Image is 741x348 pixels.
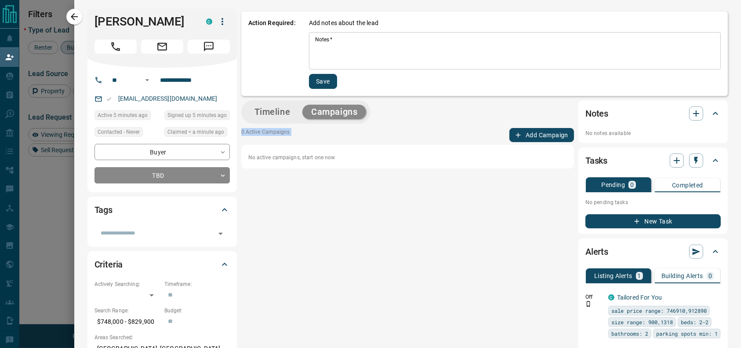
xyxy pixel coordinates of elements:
span: Active 5 minutes ago [98,111,148,120]
span: Call [94,40,137,54]
p: Pending [601,182,625,188]
p: No pending tasks [585,196,721,209]
p: Off [585,293,603,301]
p: 0 [708,273,712,279]
svg: Email Valid [106,96,112,102]
svg: Push Notification Only [585,301,592,307]
div: Sun Aug 17 2025 [94,110,160,123]
h2: Criteria [94,257,123,271]
p: Search Range: [94,307,160,315]
span: Email [141,40,183,54]
div: condos.ca [206,18,212,25]
button: Open [142,75,153,85]
p: 1 [638,273,641,279]
div: Notes [585,103,721,124]
button: New Task [585,214,721,228]
p: Timeframe: [164,280,230,288]
h1: [PERSON_NAME] [94,15,193,29]
span: size range: 900,1318 [611,318,673,326]
p: Add notes about the lead [309,18,378,28]
div: Criteria [94,254,230,275]
button: Open [214,227,227,240]
p: No active campaigns, start one now [248,154,567,161]
div: Buyer [94,144,230,160]
p: 0 [630,182,634,188]
div: Alerts [585,241,721,262]
div: TBD [94,167,230,183]
span: beds: 2-2 [681,318,708,326]
p: Budget: [164,307,230,315]
button: Save [309,74,337,89]
p: No notes available [585,129,721,137]
p: Completed [672,182,703,188]
a: Tailored For You [617,294,662,301]
span: Claimed < a minute ago [167,128,224,136]
a: [EMAIL_ADDRESS][DOMAIN_NAME] [118,95,218,102]
div: Tags [94,199,230,220]
p: 0 Active Campaigns [241,128,290,142]
button: Add Campaign [509,128,574,142]
h2: Tags [94,203,113,217]
span: Contacted - Never [98,128,140,136]
button: Timeline [246,105,299,119]
div: Tasks [585,150,721,171]
p: $748,000 - $829,900 [94,315,160,329]
span: Message [188,40,230,54]
button: Campaigns [302,105,366,119]
p: Actively Searching: [94,280,160,288]
div: condos.ca [608,294,614,300]
span: parking spots min: 1 [656,329,718,338]
div: Sun Aug 17 2025 [164,110,230,123]
p: Building Alerts [661,273,703,279]
div: Sun Aug 17 2025 [164,127,230,139]
p: Areas Searched: [94,333,230,341]
span: sale price range: 746910,912890 [611,306,707,315]
h2: Tasks [585,154,607,168]
h2: Alerts [585,245,608,259]
h2: Notes [585,106,608,121]
span: bathrooms: 2 [611,329,648,338]
p: Listing Alerts [594,273,632,279]
p: Action Required: [248,18,296,89]
span: Signed up 5 minutes ago [167,111,227,120]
